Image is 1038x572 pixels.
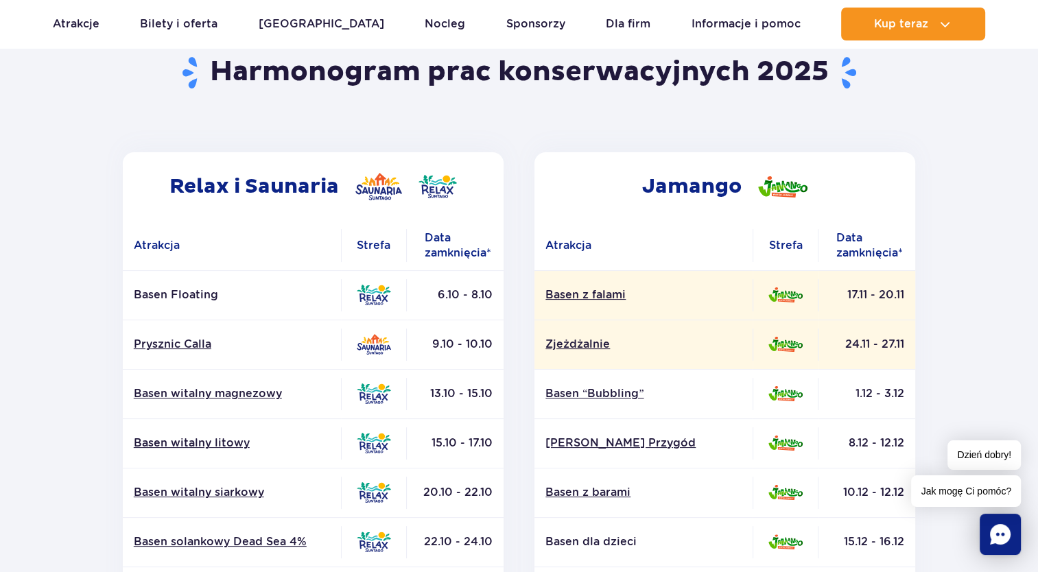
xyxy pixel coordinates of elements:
[818,468,915,517] td: 10.12 - 12.12
[259,8,384,40] a: [GEOGRAPHIC_DATA]
[407,369,504,418] td: 13.10 - 15.10
[53,8,99,40] a: Atrakcje
[355,173,402,200] img: Saunaria
[545,337,742,352] a: Zjeżdżalnie
[418,175,457,198] img: Relax
[818,517,915,567] td: 15.12 - 16.12
[357,532,391,552] img: Relax
[134,534,330,549] a: Basen solankowy Dead Sea 4%
[134,485,330,500] a: Basen witalny siarkowy
[818,221,915,270] th: Data zamknięcia*
[407,517,504,567] td: 22.10 - 24.10
[768,287,803,302] img: Jamango
[407,221,504,270] th: Data zamknięcia*
[818,270,915,320] td: 17.11 - 20.11
[357,285,391,305] img: Relax
[606,8,650,40] a: Dla firm
[357,383,391,404] img: Relax
[140,8,217,40] a: Bilety i oferta
[117,55,921,91] h1: Harmonogram prac konserwacyjnych 2025
[134,386,330,401] a: Basen witalny magnezowy
[134,337,330,352] a: Prysznic Calla
[818,418,915,468] td: 8.12 - 12.12
[768,534,803,549] img: Jamango
[692,8,801,40] a: Informacje i pomoc
[545,287,742,302] a: Basen z falami
[545,436,742,451] a: [PERSON_NAME] Przygód
[841,8,985,40] button: Kup teraz
[874,18,928,30] span: Kup teraz
[980,514,1021,555] div: Chat
[768,386,803,401] img: Jamango
[768,337,803,352] img: Jamango
[425,8,465,40] a: Nocleg
[407,270,504,320] td: 6.10 - 8.10
[123,221,341,270] th: Atrakcja
[123,152,504,221] h2: Relax i Saunaria
[506,8,565,40] a: Sponsorzy
[818,369,915,418] td: 1.12 - 3.12
[818,320,915,369] td: 24.11 - 27.11
[534,152,915,221] h2: Jamango
[134,287,330,302] p: Basen Floating
[341,221,407,270] th: Strefa
[407,468,504,517] td: 20.10 - 22.10
[545,485,742,500] a: Basen z barami
[758,176,807,198] img: Jamango
[534,221,753,270] th: Atrakcja
[134,436,330,451] a: Basen witalny litowy
[357,482,391,503] img: Relax
[357,433,391,453] img: Relax
[407,320,504,369] td: 9.10 - 10.10
[407,418,504,468] td: 15.10 - 17.10
[753,221,818,270] th: Strefa
[545,534,742,549] p: Basen dla dzieci
[357,334,391,354] img: Saunaria
[768,436,803,451] img: Jamango
[947,440,1021,470] span: Dzień dobry!
[545,386,742,401] a: Basen “Bubbling”
[911,475,1021,507] span: Jak mogę Ci pomóc?
[768,485,803,500] img: Jamango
